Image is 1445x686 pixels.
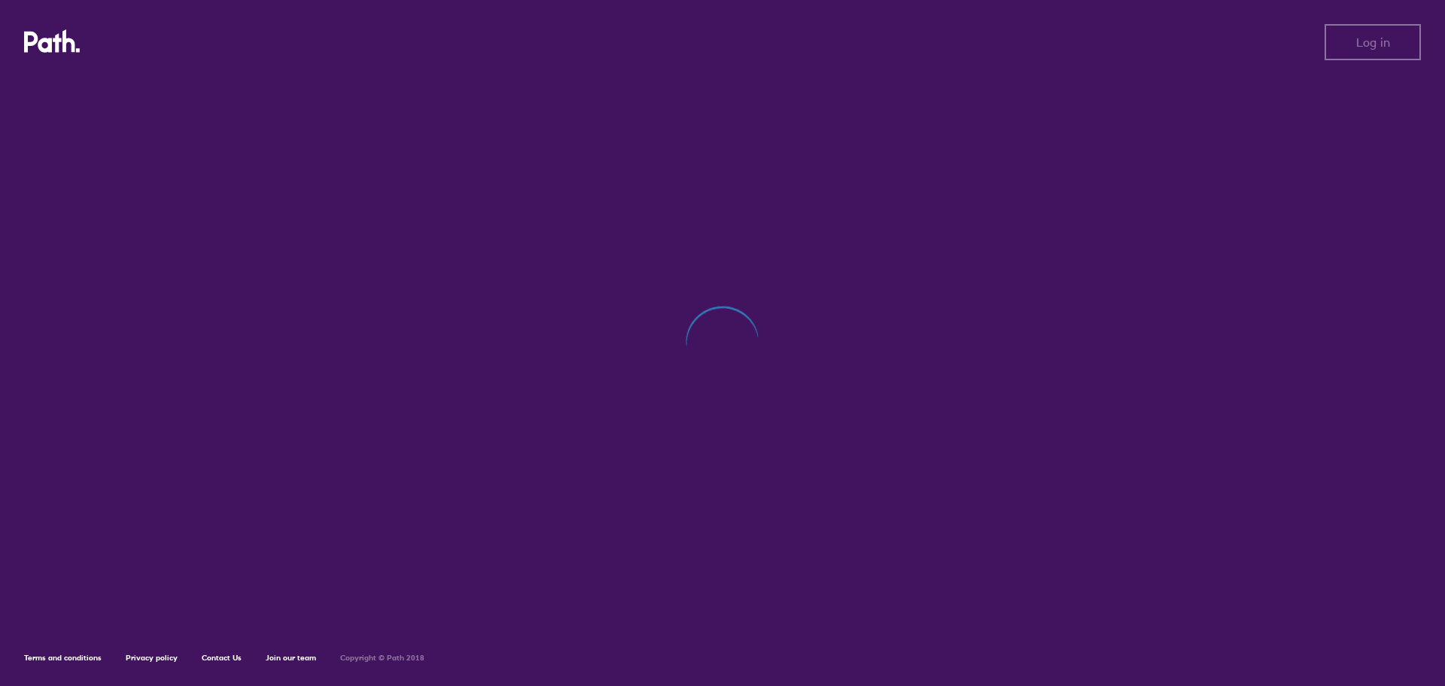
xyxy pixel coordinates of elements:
[126,653,178,663] a: Privacy policy
[1356,35,1390,49] span: Log in
[266,653,316,663] a: Join our team
[1325,24,1421,60] button: Log in
[202,653,242,663] a: Contact Us
[24,653,102,663] a: Terms and conditions
[340,654,424,663] h6: Copyright © Path 2018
